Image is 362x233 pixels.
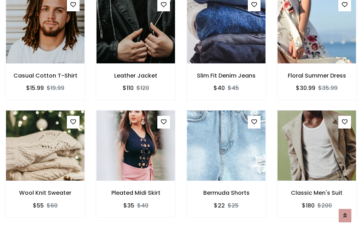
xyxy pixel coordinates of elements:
[214,85,225,91] h6: $40
[277,72,356,79] h6: Floral Summer Dress
[214,202,225,209] h6: $22
[187,72,266,79] h6: Slim Fit Denim Jeans
[317,201,332,210] del: $200
[96,189,175,196] h6: Pleated Midi Skirt
[277,189,356,196] h6: Classic Men's Suit
[228,201,239,210] del: $25
[6,189,85,196] h6: Wool Knit Sweater
[136,84,149,92] del: $120
[296,85,315,91] h6: $30.99
[6,72,85,79] h6: Casual Cotton T-Shirt
[47,84,64,92] del: $19.99
[123,202,134,209] h6: $35
[137,201,148,210] del: $40
[318,84,338,92] del: $35.99
[187,189,266,196] h6: Bermuda Shorts
[96,72,175,79] h6: Leather Jacket
[26,85,44,91] h6: $15.99
[302,202,315,209] h6: $180
[33,202,44,209] h6: $55
[47,201,58,210] del: $60
[123,85,134,91] h6: $110
[228,84,239,92] del: $45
